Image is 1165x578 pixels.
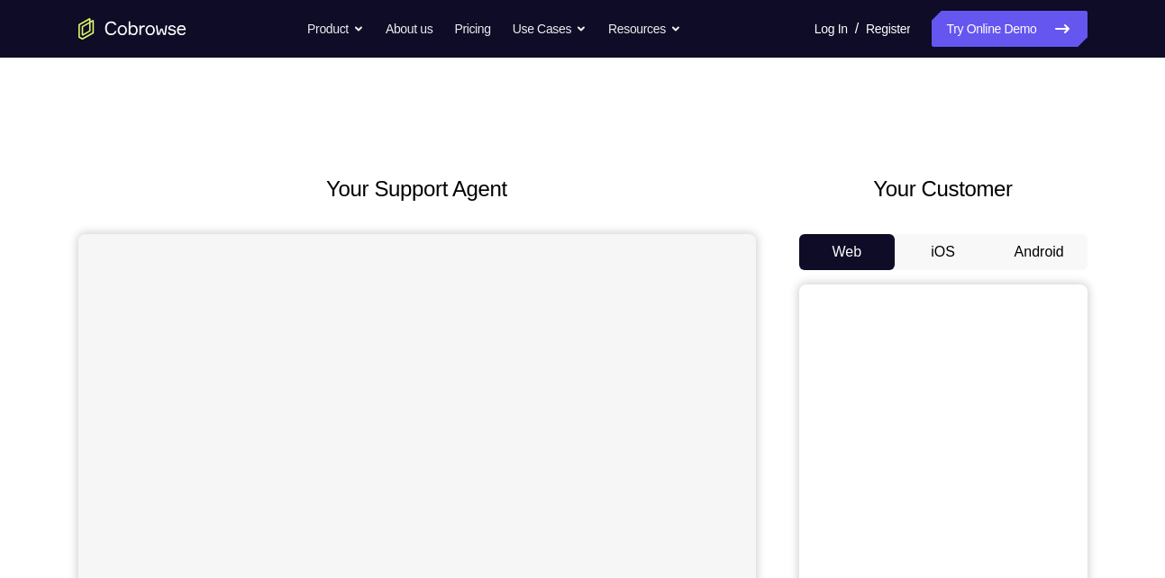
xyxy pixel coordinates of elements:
[815,11,848,47] a: Log In
[932,11,1087,47] a: Try Online Demo
[608,11,681,47] button: Resources
[855,18,859,40] span: /
[866,11,910,47] a: Register
[78,18,187,40] a: Go to the home page
[799,173,1088,205] h2: Your Customer
[78,173,756,205] h2: Your Support Agent
[513,11,587,47] button: Use Cases
[454,11,490,47] a: Pricing
[386,11,432,47] a: About us
[799,234,896,270] button: Web
[895,234,991,270] button: iOS
[307,11,364,47] button: Product
[991,234,1088,270] button: Android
